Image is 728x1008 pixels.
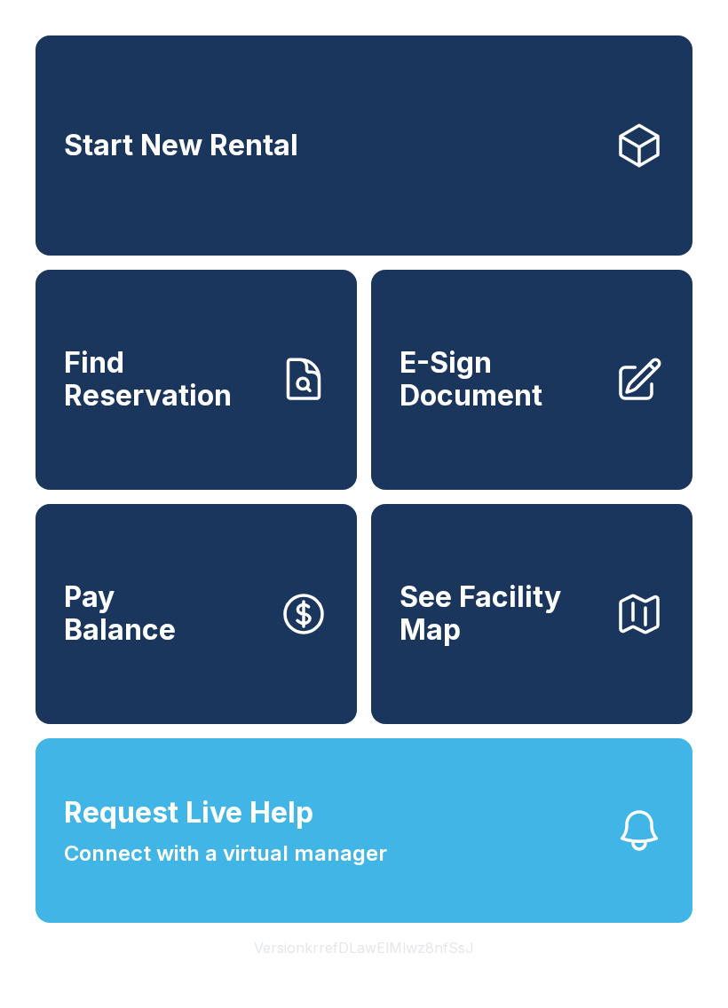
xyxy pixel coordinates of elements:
span: Start New Rental [64,130,298,162]
a: Find Reservation [36,270,357,490]
button: VersionkrrefDLawElMlwz8nfSsJ [240,923,488,973]
button: See Facility Map [371,504,692,724]
span: Find Reservation [64,347,265,412]
span: See Facility Map [400,581,600,646]
button: Request Live HelpConnect with a virtual manager [36,738,692,923]
span: E-Sign Document [400,347,600,412]
span: Request Live Help [64,791,313,834]
a: Start New Rental [36,35,692,256]
span: Pay Balance [64,581,176,646]
button: PayBalance [36,504,357,724]
a: E-Sign Document [371,270,692,490]
span: Connect with a virtual manager [64,838,387,870]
